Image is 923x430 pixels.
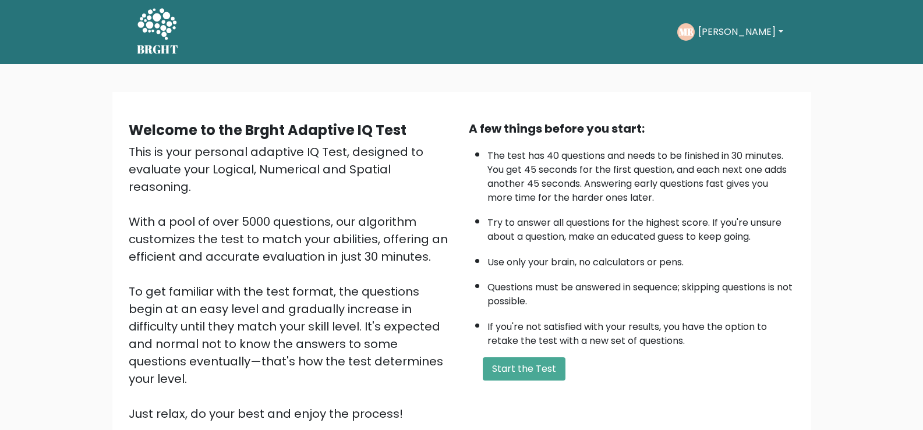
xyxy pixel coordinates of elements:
[137,42,179,56] h5: BRGHT
[487,275,795,308] li: Questions must be answered in sequence; skipping questions is not possible.
[129,120,406,140] b: Welcome to the Brght Adaptive IQ Test
[679,25,694,38] text: ME
[129,143,455,422] div: This is your personal adaptive IQ Test, designed to evaluate your Logical, Numerical and Spatial ...
[487,250,795,269] li: Use only your brain, no calculators or pens.
[483,357,565,381] button: Start the Test
[469,120,795,137] div: A few things before you start:
[137,5,179,59] a: BRGHT
[487,314,795,348] li: If you're not satisfied with your results, you have the option to retake the test with a new set ...
[487,143,795,205] li: The test has 40 questions and needs to be finished in 30 minutes. You get 45 seconds for the firs...
[695,24,786,40] button: [PERSON_NAME]
[487,210,795,244] li: Try to answer all questions for the highest score. If you're unsure about a question, make an edu...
